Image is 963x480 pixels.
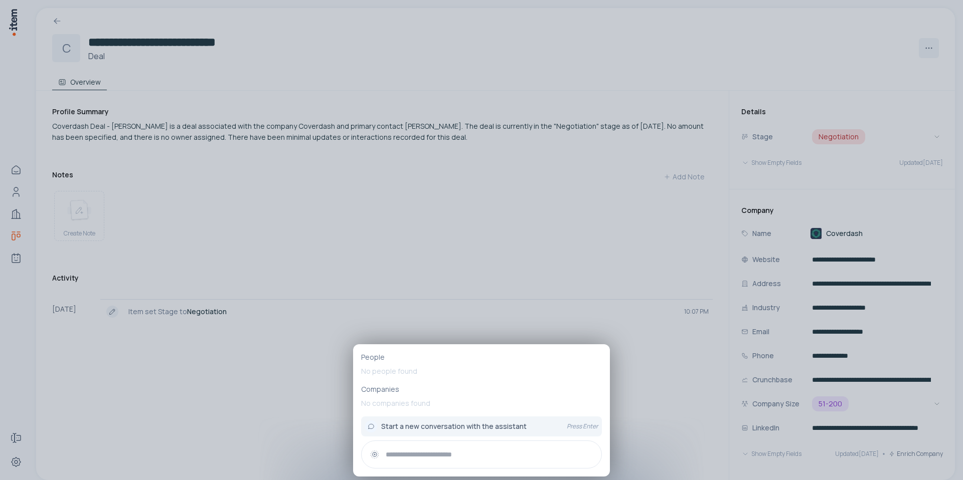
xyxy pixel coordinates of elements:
[361,394,602,412] p: No companies found
[567,422,598,430] p: Press Enter
[361,362,602,380] p: No people found
[361,384,602,394] p: Companies
[381,421,527,431] span: Start a new conversation with the assistant
[361,416,602,436] button: Start a new conversation with the assistantPress Enter
[353,344,610,476] div: PeopleNo people foundCompaniesNo companies foundStart a new conversation with the assistantPress ...
[361,352,602,362] p: People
